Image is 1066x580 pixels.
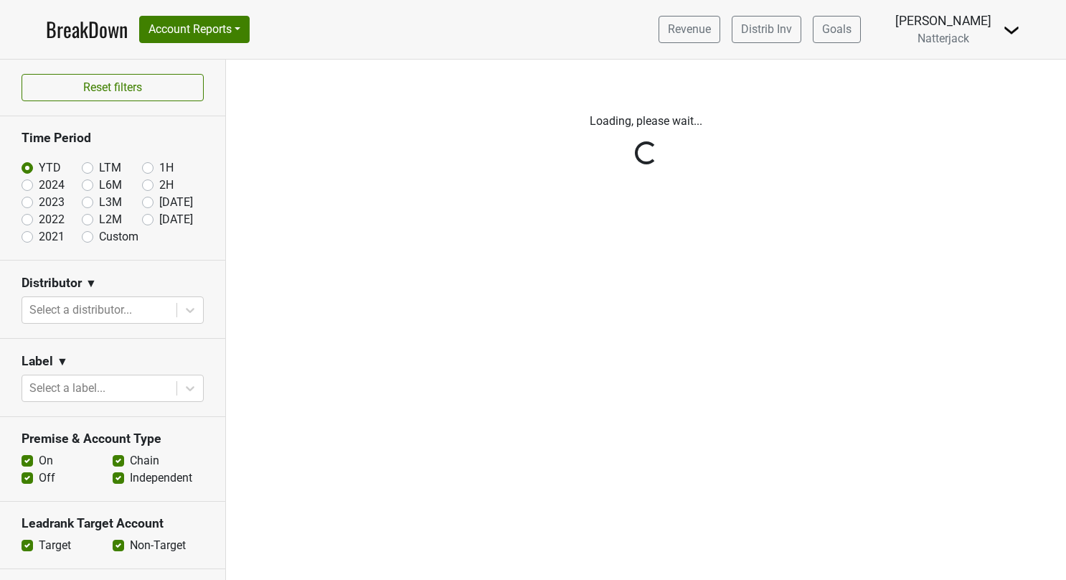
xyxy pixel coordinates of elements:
img: Dropdown Menu [1003,22,1020,39]
a: BreakDown [46,14,128,45]
a: Goals [813,16,861,43]
a: Distrib Inv [732,16,801,43]
div: [PERSON_NAME] [895,11,991,30]
p: Loading, please wait... [248,113,1044,130]
a: Revenue [659,16,720,43]
button: Account Reports [139,16,250,43]
span: Natterjack [918,32,969,45]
